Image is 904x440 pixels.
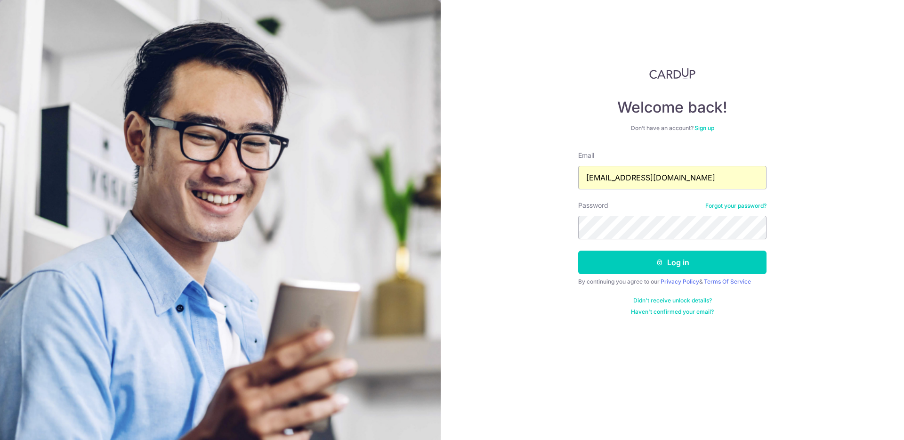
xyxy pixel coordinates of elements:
[578,201,608,210] label: Password
[705,202,767,210] a: Forgot your password?
[633,297,712,304] a: Didn't receive unlock details?
[578,278,767,285] div: By continuing you agree to our &
[694,124,714,131] a: Sign up
[631,308,714,316] a: Haven't confirmed your email?
[649,68,695,79] img: CardUp Logo
[661,278,699,285] a: Privacy Policy
[704,278,751,285] a: Terms Of Service
[578,124,767,132] div: Don’t have an account?
[578,151,594,160] label: Email
[578,251,767,274] button: Log in
[578,98,767,117] h4: Welcome back!
[578,166,767,189] input: Enter your Email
